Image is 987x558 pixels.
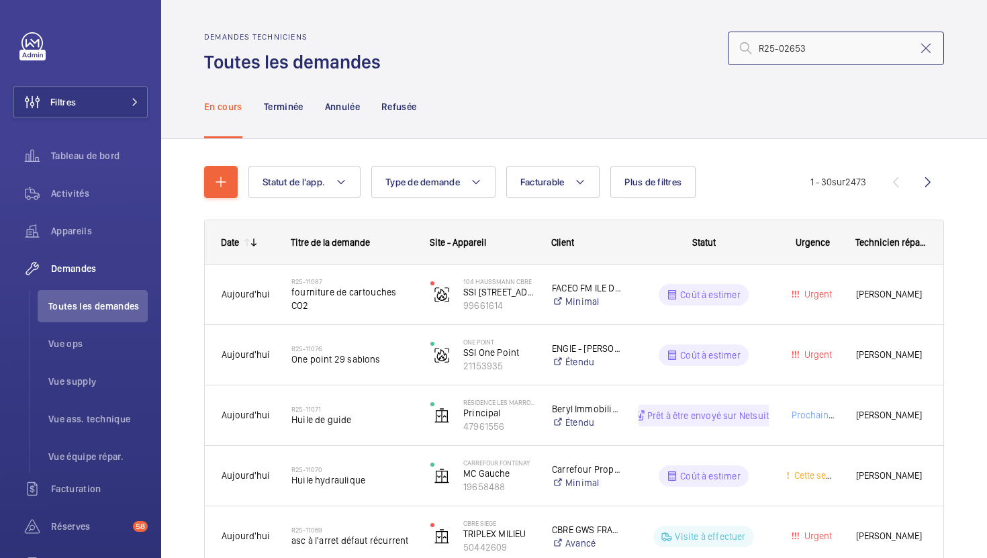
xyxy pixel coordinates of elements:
span: [PERSON_NAME] [856,287,927,302]
p: 50442609 [463,541,534,554]
h1: Toutes les demandes [204,50,389,75]
p: Coût à estimer [680,469,741,483]
span: Urgent [802,289,832,299]
span: Aujourd'hui [222,410,270,420]
span: Vue supply [48,375,148,388]
span: Urgent [802,349,832,360]
span: Urgent [802,530,832,541]
h2: R25-11069 [291,526,413,534]
span: 1 - 30 2473 [810,177,866,187]
p: FACEO FM ILE DE France - Vinci Facilities SIP [552,281,621,295]
span: Aujourd'hui [222,470,270,481]
button: Facturable [506,166,600,198]
p: ENGIE - [PERSON_NAME] - [PHONE_NUMBER] [552,342,621,355]
h2: R25-11071 [291,405,413,413]
span: Cette semaine [792,470,851,481]
span: [PERSON_NAME] [856,408,927,423]
p: 19658488 [463,480,534,494]
span: Vue équipe répar. [48,450,148,463]
a: Minimal [552,295,621,308]
span: Site - Appareil [430,237,486,248]
p: Carrefour Property [552,463,621,476]
span: Urgence [796,237,830,248]
p: CBRE SIEGE [463,519,534,527]
p: Résidence Les Marronniers [463,398,534,406]
h2: R25-11070 [291,465,413,473]
span: Plus de filtres [624,177,681,187]
h2: R25-11076 [291,344,413,353]
p: Carrefour Fontenay [463,459,534,467]
span: Filtres [50,95,76,109]
div: Date [221,237,239,248]
span: Aujourd'hui [222,349,270,360]
span: Statut [692,237,716,248]
p: Coût à estimer [680,348,741,362]
p: MC Gauche [463,467,534,480]
span: Appareils [51,224,148,238]
p: TRIPLEX MILIEU [463,527,534,541]
h2: R25-11087 [291,277,413,285]
span: Demandes [51,262,148,275]
p: 21153935 [463,359,534,373]
p: CBRE GWS FRANCE [552,523,621,537]
p: Terminée [264,100,303,113]
span: Huile de guide [291,413,413,426]
a: Avancé [552,537,621,550]
p: ONE POINT [463,338,534,346]
p: SSI One Point [463,346,534,359]
a: Minimal [552,476,621,490]
span: asc à l'arret défaut récurrent [291,534,413,547]
span: [PERSON_NAME] [856,528,927,544]
span: Type de demande [385,177,460,187]
button: Filtres [13,86,148,118]
p: Coût à estimer [680,288,741,301]
span: Activités [51,187,148,200]
p: Prêt à être envoyé sur Netsuite [647,409,774,422]
img: fire_alarm.svg [434,287,450,303]
span: Titre de la demande [291,237,370,248]
img: elevator.svg [434,408,450,424]
p: En cours [204,100,242,113]
button: Type de demande [371,166,496,198]
span: Prochaine visite [789,410,857,420]
span: [PERSON_NAME] [856,468,927,483]
p: Annulée [325,100,360,113]
button: Plus de filtres [610,166,696,198]
img: elevator.svg [434,468,450,484]
p: 47961556 [463,420,534,433]
span: One point 29 sablons [291,353,413,366]
p: Refusée [381,100,416,113]
span: Tableau de bord [51,149,148,162]
span: Toutes les demandes [48,299,148,313]
img: elevator.svg [434,528,450,545]
span: [PERSON_NAME] [856,347,927,363]
p: SSI [STREET_ADDRESS] [463,285,534,299]
span: Vue ass. technique [48,412,148,426]
span: Aujourd'hui [222,289,270,299]
p: Principal [463,406,534,420]
p: 104 Haussmann CBRE [463,277,534,285]
span: Client [551,237,574,248]
a: Étendu [552,355,621,369]
span: Vue ops [48,337,148,351]
img: fire_alarm.svg [434,347,450,363]
span: Facturation [51,482,148,496]
span: Aujourd'hui [222,530,270,541]
p: Beryl Immobilier - [PERSON_NAME] [552,402,621,416]
span: Technicien réparateur [855,237,927,248]
span: sur [832,177,845,187]
span: Réserves [51,520,128,533]
span: fourniture de cartouches CO2 [291,285,413,312]
button: Statut de l'app. [248,166,361,198]
span: Huile hydraulique [291,473,413,487]
p: Visite à effectuer [675,530,745,543]
h2: Demandes techniciens [204,32,389,42]
span: Statut de l'app. [263,177,325,187]
p: 99661614 [463,299,534,312]
input: Chercher par numéro demande ou de devis [728,32,944,65]
span: Facturable [520,177,565,187]
a: Étendu [552,416,621,429]
span: 58 [133,521,148,532]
